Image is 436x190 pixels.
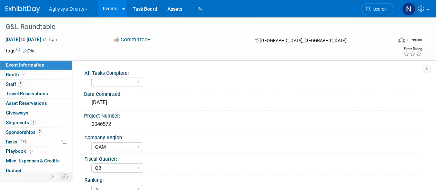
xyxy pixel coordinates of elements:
[6,6,40,13] img: ExhibitDay
[403,47,422,51] div: Event Rating
[6,129,42,135] span: Sponsorships
[28,149,33,154] span: 2
[31,120,36,125] span: 1
[46,172,58,181] td: Personalize Event Tab Strip
[18,81,23,87] span: 5
[6,91,48,96] span: Travel Reservations
[6,148,33,154] span: Playbook
[0,147,72,156] a: Playbook2
[371,7,387,12] span: Search
[6,110,28,116] span: Giveaways
[6,158,60,163] span: Misc. Expenses & Credits
[6,100,47,106] span: Asset Reservations
[6,72,27,77] span: Booth
[0,156,72,166] a: Misc. Expenses & Credits
[0,60,72,70] a: Event Information
[406,37,422,42] div: In-Person
[5,139,28,144] span: Tasks
[84,111,422,119] div: Project Number:
[22,72,26,76] i: Booth reservation complete
[6,62,44,68] span: Event Information
[84,68,419,77] div: All Tasks Complete:
[260,38,346,43] span: [GEOGRAPHIC_DATA], [GEOGRAPHIC_DATA]
[89,97,417,108] div: [DATE]
[0,99,72,108] a: Asset Reservations
[5,36,41,42] span: [DATE] [DATE]
[84,89,422,98] div: Date Committed:
[6,168,21,173] span: Budget
[37,129,42,134] span: 2
[89,119,417,130] div: 2046572
[84,132,419,141] div: Company Region:
[42,38,57,42] span: (2 days)
[0,118,72,127] a: Shipments1
[5,47,34,54] td: Tags
[6,120,36,125] span: Shipments
[402,2,415,16] img: Natalie Morin
[362,3,393,15] a: Search
[0,108,72,118] a: Giveaways
[112,36,153,43] button: Committed
[0,80,72,89] a: Staff5
[23,49,34,53] a: Edit
[20,37,27,42] span: to
[0,70,72,79] a: Booth
[6,81,23,87] span: Staff
[0,128,72,137] a: Sponsorships2
[0,89,72,98] a: Travel Reservations
[0,137,72,147] a: Tasks47%
[58,172,72,181] td: Toggle Event Tabs
[361,36,422,46] div: Event Format
[3,21,387,33] div: G&L Roundtable
[0,166,72,175] a: Budget
[398,37,405,42] img: Format-Inperson.png
[84,154,419,162] div: Fiscal Quarter:
[19,139,28,144] span: 47%
[84,175,419,183] div: Ranking:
